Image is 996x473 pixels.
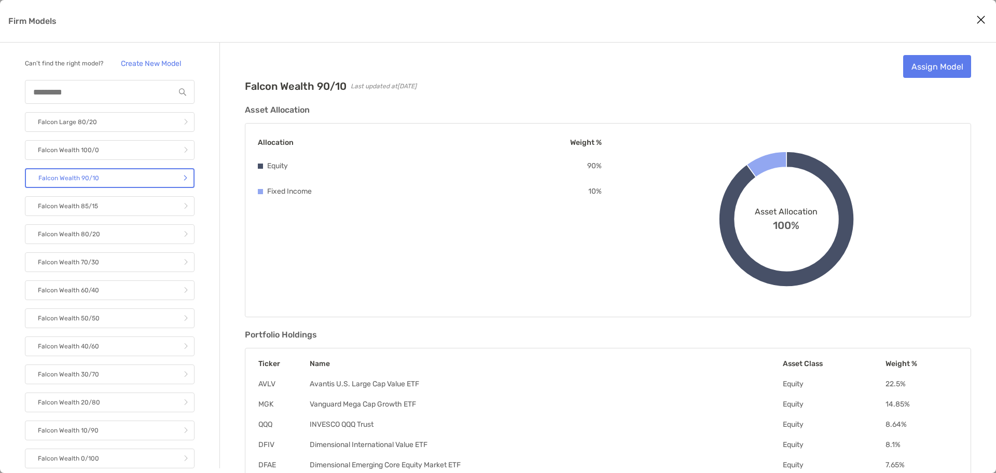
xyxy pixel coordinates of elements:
[782,379,884,389] td: Equity
[782,460,884,470] td: Equity
[25,168,195,188] a: Falcon Wealth 90/10
[587,159,602,172] p: 90 %
[25,336,195,356] a: Falcon Wealth 40/60
[258,440,309,450] td: DFIV
[885,379,958,389] td: 22.5 %
[179,88,186,96] img: input icon
[25,393,195,412] a: Falcon Wealth 20/80
[309,440,783,450] td: Dimensional International Value ETF
[25,224,195,244] a: Falcon Wealth 80/20
[258,379,309,389] td: AVLV
[885,420,958,429] td: 8.64 %
[782,440,884,450] td: Equity
[25,364,195,384] a: Falcon Wealth 30/70
[25,449,195,468] a: Falcon Wealth 0/100
[885,460,958,470] td: 7.65 %
[38,396,100,409] p: Falcon Wealth 20/80
[773,217,799,232] span: 100%
[245,330,971,340] h3: Portfolio Holdings
[782,399,884,409] td: Equity
[885,440,958,450] td: 8.1 %
[38,144,99,157] p: Falcon Wealth 100/0
[38,256,99,269] p: Falcon Wealth 70/30
[245,80,347,92] h2: Falcon Wealth 90/10
[25,421,195,440] a: Falcon Wealth 10/90
[38,312,100,325] p: Falcon Wealth 50/50
[267,185,312,198] p: Fixed Income
[258,136,294,149] p: Allocation
[885,359,958,369] th: Weight %
[38,116,97,129] p: Falcon Large 80/20
[107,55,195,72] a: Create New Model
[38,228,100,241] p: Falcon Wealth 80/20
[258,359,309,369] th: Ticker
[309,399,783,409] td: Vanguard Mega Cap Growth ETF
[38,452,99,465] p: Falcon Wealth 0/100
[570,136,602,149] p: Weight %
[25,308,195,328] a: Falcon Wealth 50/50
[25,57,103,70] p: Can’t find the right model?
[25,112,195,132] a: Falcon Large 80/20
[309,379,783,389] td: Avantis U.S. Large Cap Value ETF
[258,420,309,429] td: QQQ
[973,12,989,28] button: Close modal
[885,399,958,409] td: 14.85 %
[8,15,57,28] p: Firm Models
[245,55,276,76] img: Company Logo
[309,460,783,470] td: Dimensional Emerging Core Equity Market ETF
[782,420,884,429] td: Equity
[38,284,99,297] p: Falcon Wealth 60/40
[351,83,417,90] span: Last updated at [DATE]
[309,420,783,429] td: INVESCO QQQ Trust
[267,159,288,172] p: Equity
[25,252,195,272] a: Falcon Wealth 70/30
[782,359,884,369] th: Asset Class
[38,424,99,437] p: Falcon Wealth 10/90
[38,340,99,353] p: Falcon Wealth 40/60
[309,359,783,369] th: Name
[755,207,818,217] span: Asset Allocation
[25,280,195,300] a: Falcon Wealth 60/40
[38,200,98,213] p: Falcon Wealth 85/15
[25,140,195,160] a: Falcon Wealth 100/0
[245,105,971,115] h3: Asset Allocation
[38,172,99,185] p: Falcon Wealth 90/10
[258,399,309,409] td: MGK
[258,460,309,470] td: DFAE
[588,185,602,198] p: 10 %
[25,196,195,216] a: Falcon Wealth 85/15
[903,55,971,78] a: Assign Model
[38,368,99,381] p: Falcon Wealth 30/70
